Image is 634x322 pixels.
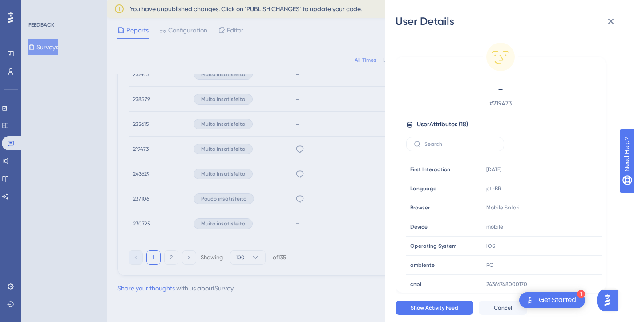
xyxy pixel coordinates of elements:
div: 1 [577,290,585,298]
span: # 219473 [422,98,579,109]
input: Search [424,141,497,147]
span: mobile [486,223,503,230]
div: Get Started! [539,295,578,305]
span: Show Activity Feed [411,304,458,311]
span: Browser [410,204,430,211]
span: User Attributes ( 18 ) [417,119,468,130]
div: User Details [396,14,623,28]
span: First Interaction [410,166,450,173]
img: launcher-image-alternative-text [525,295,535,306]
button: Show Activity Feed [396,301,473,315]
span: RC [486,262,493,269]
span: Operating System [410,242,456,250]
span: - [422,82,579,96]
span: Need Help? [21,2,56,13]
span: Cancel [494,304,512,311]
span: ambiente [410,262,435,269]
iframe: UserGuiding AI Assistant Launcher [597,287,623,314]
span: pt-BR [486,185,501,192]
span: iOS [486,242,495,250]
span: 24366748000170 [486,281,527,288]
button: Cancel [479,301,527,315]
span: Language [410,185,436,192]
span: Mobile Safari [486,204,520,211]
span: cnpj [410,281,421,288]
div: Open Get Started! checklist, remaining modules: 1 [519,292,585,308]
time: [DATE] [486,166,501,173]
span: Device [410,223,428,230]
